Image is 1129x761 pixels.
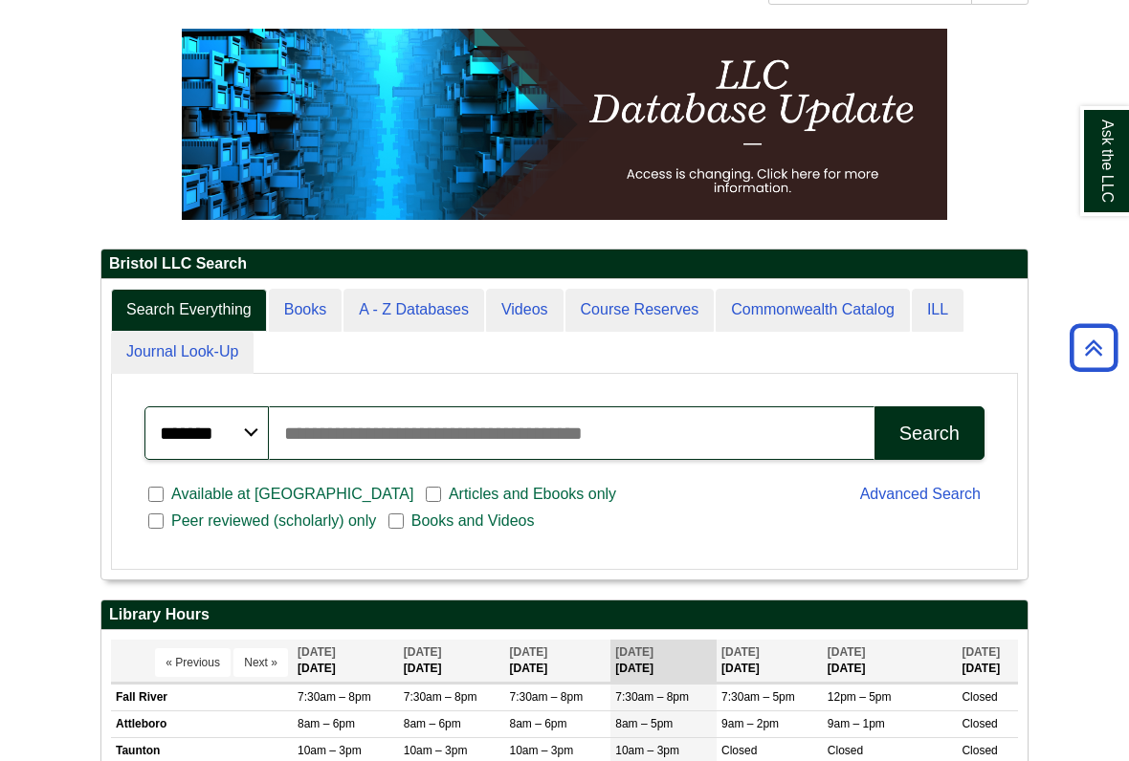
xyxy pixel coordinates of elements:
[716,289,910,332] a: Commonwealth Catalog
[912,289,963,332] a: ILL
[874,406,985,460] button: Search
[101,600,1028,630] h2: Library Hours
[962,717,997,730] span: Closed
[565,289,715,332] a: Course Reserves
[721,744,757,757] span: Closed
[823,640,958,683] th: [DATE]
[828,744,863,757] span: Closed
[721,717,779,730] span: 9am – 2pm
[828,717,885,730] span: 9am – 1pm
[111,711,293,738] td: Attleboro
[505,640,611,683] th: [DATE]
[426,486,441,503] input: Articles and Ebooks only
[962,645,1000,659] span: [DATE]
[721,645,760,659] span: [DATE]
[399,640,505,683] th: [DATE]
[615,690,689,704] span: 7:30am – 8pm
[1063,335,1124,360] a: Back to Top
[957,640,1018,683] th: [DATE]
[721,690,795,704] span: 7:30am – 5pm
[404,690,477,704] span: 7:30am – 8pm
[155,648,231,677] button: « Previous
[233,648,288,677] button: Next »
[404,744,468,757] span: 10am – 3pm
[510,690,584,704] span: 7:30am – 8pm
[101,250,1028,279] h2: Bristol LLC Search
[962,690,997,704] span: Closed
[111,331,254,374] a: Journal Look-Up
[828,645,866,659] span: [DATE]
[610,640,717,683] th: [DATE]
[293,640,399,683] th: [DATE]
[148,486,164,503] input: Available at [GEOGRAPHIC_DATA]
[717,640,823,683] th: [DATE]
[510,744,574,757] span: 10am – 3pm
[404,645,442,659] span: [DATE]
[404,510,542,533] span: Books and Videos
[343,289,484,332] a: A - Z Databases
[164,510,384,533] span: Peer reviewed (scholarly) only
[164,483,421,506] span: Available at [GEOGRAPHIC_DATA]
[269,289,342,332] a: Books
[615,717,673,730] span: 8am – 5pm
[615,645,653,659] span: [DATE]
[111,289,267,332] a: Search Everything
[111,684,293,710] td: Fall River
[899,423,960,445] div: Search
[298,744,362,757] span: 10am – 3pm
[860,486,981,502] a: Advanced Search
[828,690,892,704] span: 12pm – 5pm
[486,289,564,332] a: Videos
[298,717,355,730] span: 8am – 6pm
[615,744,679,757] span: 10am – 3pm
[298,645,336,659] span: [DATE]
[404,717,461,730] span: 8am – 6pm
[510,645,548,659] span: [DATE]
[148,512,164,530] input: Peer reviewed (scholarly) only
[510,717,567,730] span: 8am – 6pm
[388,512,404,530] input: Books and Videos
[298,690,371,704] span: 7:30am – 8pm
[441,483,624,506] span: Articles and Ebooks only
[962,744,997,757] span: Closed
[182,29,947,220] img: HTML tutorial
